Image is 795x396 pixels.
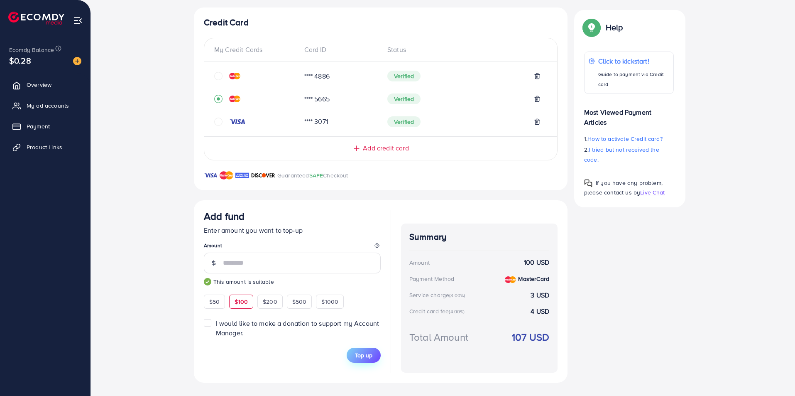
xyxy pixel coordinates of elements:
span: How to activate Credit card? [587,135,662,143]
svg: circle [214,118,223,126]
div: My Credit Cards [214,45,298,54]
img: credit [229,118,246,125]
p: Enter amount you want to top-up [204,225,381,235]
div: Credit card fee [409,307,467,315]
h4: Summary [409,232,549,242]
a: Payment [6,118,84,135]
span: Product Links [27,143,62,151]
span: I tried but not received the code. [584,145,659,164]
span: Verified [387,116,421,127]
img: credit [229,73,240,79]
strong: 4 USD [531,307,549,316]
iframe: Chat [760,359,789,390]
legend: Amount [204,242,381,252]
img: brand [220,170,233,180]
p: Guaranteed Checkout [277,170,348,180]
div: Total Amount [409,330,468,344]
p: Help [606,22,623,32]
img: Popup guide [584,20,599,35]
h4: Credit Card [204,17,558,28]
strong: 3 USD [531,290,549,300]
span: $0.28 [11,48,29,73]
img: menu [73,16,83,25]
img: logo [8,12,64,25]
strong: 107 USD [512,330,549,344]
img: brand [251,170,275,180]
span: Overview [27,81,51,89]
span: Add credit card [363,143,409,153]
strong: MasterCard [518,275,549,283]
span: If you have any problem, please contact us by [584,179,663,197]
span: Live Chat [640,188,665,197]
img: brand [235,170,249,180]
small: (3.00%) [449,292,465,299]
span: Ecomdy Balance [9,46,54,54]
svg: circle [214,72,223,80]
div: Payment Method [409,275,454,283]
p: Guide to payment via Credit card [598,69,669,89]
span: Verified [387,93,421,104]
h3: Add fund [204,210,245,222]
button: Top up [347,348,381,363]
a: My ad accounts [6,97,84,114]
span: SAFE [309,171,323,180]
img: credit [229,96,240,102]
div: Card ID [298,45,381,54]
span: Payment [27,122,50,130]
span: $1000 [321,298,338,306]
a: Product Links [6,139,84,155]
span: Verified [387,71,421,81]
div: Status [381,45,547,54]
a: Overview [6,76,84,93]
img: guide [204,278,211,285]
span: $500 [292,298,307,306]
div: Amount [409,258,430,267]
small: This amount is suitable [204,278,381,286]
img: brand [204,170,218,180]
span: $50 [209,298,220,306]
span: $100 [235,298,248,306]
img: credit [505,276,516,283]
svg: record circle [214,95,223,103]
img: Popup guide [584,179,592,187]
p: Click to kickstart! [598,56,669,66]
p: 2. [584,145,674,165]
span: $200 [263,298,277,306]
img: image [73,57,81,65]
p: 1. [584,134,674,144]
span: I would like to make a donation to support my Account Manager. [216,319,379,337]
span: Top up [355,351,372,359]
strong: 100 USD [524,258,549,267]
p: Most Viewed Payment Articles [584,101,674,127]
small: (4.00%) [449,308,465,315]
div: Service charge [409,291,467,299]
span: My ad accounts [27,101,69,110]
